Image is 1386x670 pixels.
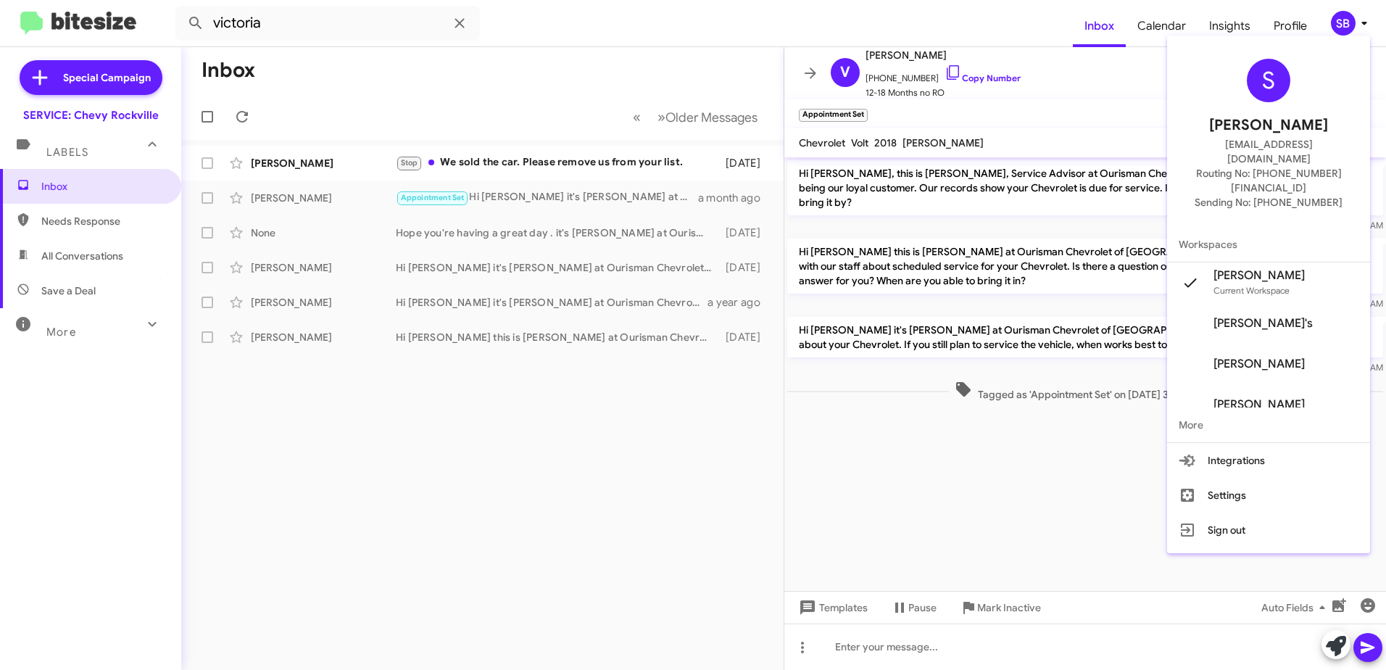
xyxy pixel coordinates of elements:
span: More [1167,408,1370,442]
span: [EMAIL_ADDRESS][DOMAIN_NAME] [1184,137,1353,166]
span: [PERSON_NAME] [1213,268,1305,283]
button: Sign out [1167,513,1370,547]
span: Current Workspace [1213,285,1290,296]
button: Settings [1167,478,1370,513]
span: Sending No: [PHONE_NUMBER] [1195,195,1343,210]
div: S [1247,59,1290,102]
span: Routing No: [PHONE_NUMBER][FINANCIAL_ID] [1184,166,1353,195]
span: [PERSON_NAME] [1213,397,1305,412]
button: Integrations [1167,443,1370,478]
span: [PERSON_NAME] [1209,114,1328,137]
span: Workspaces [1167,227,1370,262]
span: [PERSON_NAME] [1213,357,1305,371]
span: [PERSON_NAME]'s [1213,316,1313,331]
